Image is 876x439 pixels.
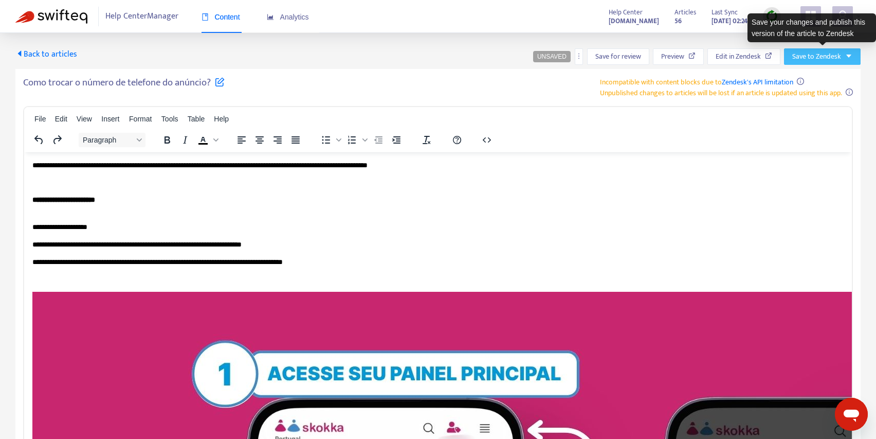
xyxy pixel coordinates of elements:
[600,87,842,99] span: Unpublished changes to articles will be lost if an article is updated using this app.
[600,76,793,88] span: Incompatible with content blocks due to
[716,51,761,62] span: Edit in Zendesk
[711,7,738,18] span: Last Sync
[846,89,853,96] span: info-circle
[194,133,220,147] div: Text color Black
[609,7,643,18] span: Help Center
[77,115,92,123] span: View
[105,7,178,26] span: Help Center Manager
[30,133,48,147] button: Undo
[448,133,466,147] button: Help
[176,133,194,147] button: Italic
[784,48,861,65] button: Save to Zendeskcaret-down
[48,133,66,147] button: Redo
[661,51,684,62] span: Preview
[267,13,274,21] span: area-chart
[214,115,229,123] span: Help
[845,52,852,60] span: caret-down
[707,48,780,65] button: Edit in Zendesk
[79,133,145,147] button: Block Paragraph
[595,51,641,62] span: Save for review
[202,13,209,21] span: book
[388,133,405,147] button: Increase indent
[15,49,24,58] span: caret-left
[653,48,704,65] button: Preview
[343,133,369,147] div: Numbered list
[747,13,876,42] div: Save your changes and publish this version of the article to Zendesk
[251,133,268,147] button: Align center
[55,115,67,123] span: Edit
[15,47,77,61] span: Back to articles
[267,13,309,21] span: Analytics
[83,136,133,144] span: Paragraph
[158,133,176,147] button: Bold
[765,10,778,23] img: sync.dc5367851b00ba804db3.png
[269,133,286,147] button: Align right
[674,15,682,27] strong: 56
[805,10,817,22] span: appstore
[15,9,87,24] img: Swifteq
[287,133,304,147] button: Justify
[537,53,567,60] span: UNSAVED
[418,133,435,147] button: Clear formatting
[233,133,250,147] button: Align left
[317,133,343,147] div: Bullet list
[34,115,46,123] span: File
[23,77,225,95] h5: Como trocar o número de telefone do anúncio?
[188,115,205,123] span: Table
[722,76,793,88] a: Zendesk's API limitation
[835,398,868,431] iframe: Pulsante per aprire la finestra di messaggistica
[202,13,240,21] span: Content
[711,15,747,27] strong: [DATE] 02:24
[587,48,649,65] button: Save for review
[797,78,804,85] span: info-circle
[575,48,583,65] button: more
[101,115,119,123] span: Insert
[836,10,849,22] span: user
[575,52,582,60] span: more
[161,115,178,123] span: Tools
[674,7,696,18] span: Articles
[370,133,387,147] button: Decrease indent
[129,115,152,123] span: Format
[792,51,841,62] span: Save to Zendesk
[609,15,659,27] a: [DOMAIN_NAME]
